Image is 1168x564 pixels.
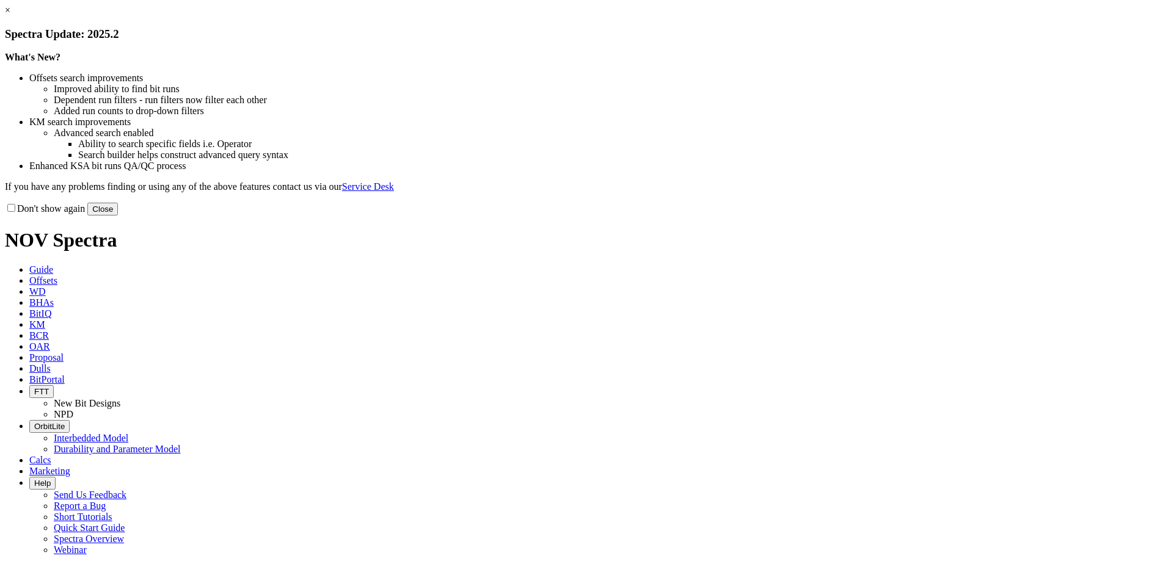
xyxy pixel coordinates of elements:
span: OAR [29,341,50,352]
a: × [5,5,10,15]
span: BitPortal [29,374,65,385]
span: Guide [29,264,53,275]
button: Close [87,203,118,215]
a: Report a Bug [54,501,106,511]
li: Added run counts to drop-down filters [54,106,1163,117]
a: Webinar [54,544,87,555]
span: Offsets [29,275,57,286]
a: Durability and Parameter Model [54,444,181,454]
p: If you have any problems finding or using any of the above features contact us via our [5,181,1163,192]
span: Help [34,479,51,488]
label: Don't show again [5,203,85,214]
li: Improved ability to find bit runs [54,84,1163,95]
a: NPD [54,409,73,419]
span: BitIQ [29,308,51,319]
a: Interbedded Model [54,433,128,443]
li: Dependent run filters - run filters now filter each other [54,95,1163,106]
li: Ability to search specific fields i.e. Operator [78,139,1163,150]
span: KM [29,319,45,330]
a: Spectra Overview [54,533,124,544]
h3: Spectra Update: 2025.2 [5,27,1163,41]
a: New Bit Designs [54,398,120,408]
span: Dulls [29,363,51,374]
h1: NOV Spectra [5,229,1163,251]
li: Advanced search enabled [54,128,1163,139]
span: Marketing [29,466,70,476]
span: WD [29,286,46,297]
span: BCR [29,330,49,341]
a: Send Us Feedback [54,490,126,500]
span: Proposal [29,352,64,363]
li: Enhanced KSA bit runs QA/QC process [29,161,1163,172]
li: KM search improvements [29,117,1163,128]
span: BHAs [29,297,54,308]
li: Search builder helps construct advanced query syntax [78,150,1163,161]
span: OrbitLite [34,422,65,431]
input: Don't show again [7,204,15,212]
span: FTT [34,387,49,396]
a: Service Desk [342,181,394,192]
strong: What's New? [5,52,60,62]
a: Quick Start Guide [54,522,125,533]
span: Calcs [29,455,51,465]
a: Short Tutorials [54,512,112,522]
li: Offsets search improvements [29,73,1163,84]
